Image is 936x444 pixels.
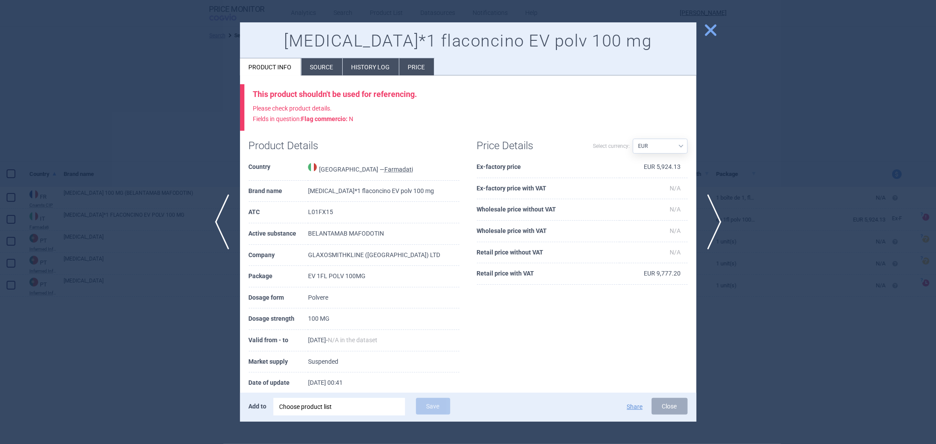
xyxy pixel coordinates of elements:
th: Wholesale price with VAT [477,221,620,242]
img: Italy [308,163,317,172]
th: Dosage strength [249,308,308,330]
th: Market supply [249,351,308,373]
th: Wholesale price without VAT [477,199,620,221]
abbr: Farmadati — Online database developed by Farmadati Italia S.r.l., Italia. [384,166,413,173]
li: Source [301,58,342,75]
li: Price [399,58,434,75]
td: Suspended [308,351,459,373]
th: Retail price with VAT [477,263,620,285]
td: [MEDICAL_DATA]*1 flaconcino EV polv 100 mg [308,181,459,202]
th: Active substance [249,223,308,245]
th: Country [249,157,308,181]
button: Share [627,404,643,410]
span: N/A in the dataset [328,337,377,344]
button: Close [652,398,688,415]
li: Product info [240,58,301,75]
li: History log [343,58,399,75]
div: This product shouldn't be used for referencing. [253,90,688,99]
th: ATC [249,202,308,223]
th: Brand name [249,181,308,202]
span: N/A [670,206,681,213]
td: BELANTAMAB MAFODOTIN [308,223,459,245]
h1: Product Details [249,140,354,152]
th: Ex-factory price with VAT [477,178,620,200]
div: Choose product list [273,398,405,415]
td: EUR 9,777.20 [620,263,688,285]
th: Company [249,245,308,266]
th: Dosage form [249,287,308,309]
strong: Flag commercio : [301,115,348,122]
td: EUR 5,924.13 [620,157,688,178]
td: 100 MG [308,308,459,330]
td: Polvere [308,287,459,309]
th: Package [249,266,308,287]
td: [DATE] 00:41 [308,372,459,394]
th: Date of update [249,372,308,394]
th: Ex-factory price [477,157,620,178]
h1: [MEDICAL_DATA]*1 flaconcino EV polv 100 mg [249,31,688,51]
div: Choose product list [280,398,399,415]
label: Select currency: [593,139,630,154]
td: GLAXOSMITHKLINE ([GEOGRAPHIC_DATA]) LTD [308,245,459,266]
p: Add to [249,398,267,415]
th: Retail price without VAT [477,242,620,264]
button: Save [416,398,450,415]
span: N/A [670,249,681,256]
th: Valid from - to [249,330,308,351]
td: EV 1FL POLV 100MG [308,266,459,287]
td: [GEOGRAPHIC_DATA] — [308,157,459,181]
p: Please check product details. Fields in question: [253,104,688,125]
span: N/A [670,227,681,234]
td: L01FX15 [308,202,459,223]
span: N/A [670,185,681,192]
h1: Price Details [477,140,582,152]
span: N [301,115,354,122]
td: [DATE] - [308,330,459,351]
